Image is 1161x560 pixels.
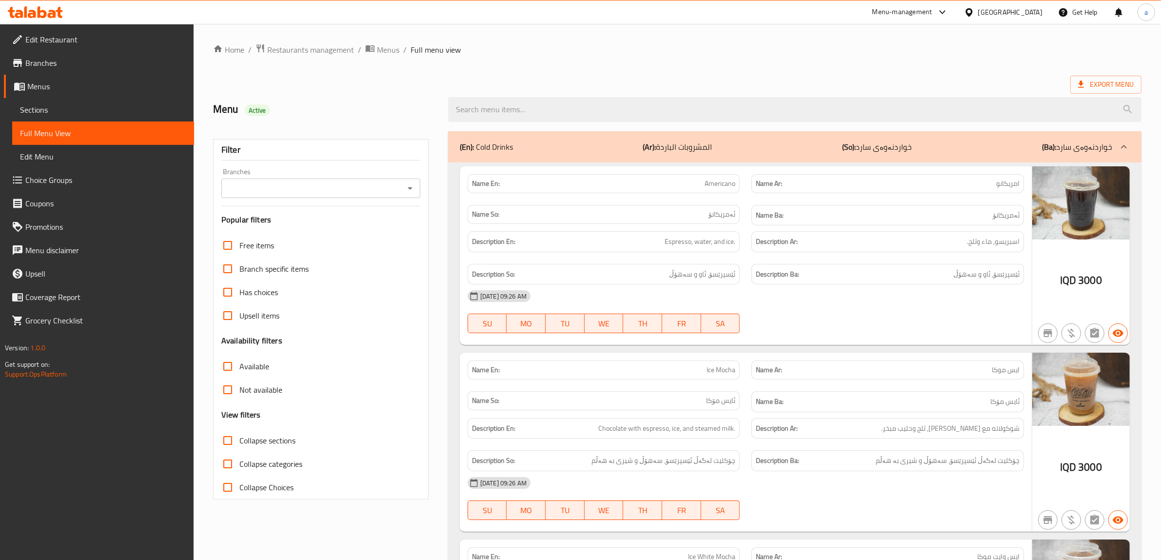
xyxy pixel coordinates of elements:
[472,236,515,248] strong: Description En:
[665,236,735,248] span: Espresso, water, and ice.
[239,310,279,321] span: Upsell items
[1062,510,1081,530] button: Purchased item
[1078,458,1102,477] span: 3000
[468,500,507,520] button: SU
[4,239,194,262] a: Menu disclaimer
[623,314,662,333] button: TH
[1060,271,1076,290] span: IQD
[1108,323,1128,343] button: Available
[221,214,420,225] h3: Popular filters
[476,292,531,301] span: [DATE] 09:26 AM
[25,57,186,69] span: Branches
[4,28,194,51] a: Edit Restaurant
[5,341,29,354] span: Version:
[245,106,270,115] span: Active
[967,236,1020,248] span: اسبريسو, ماء وثلج.
[472,503,503,518] span: SU
[1038,323,1058,343] button: Not branch specific item
[701,500,740,520] button: SA
[4,75,194,98] a: Menus
[756,365,782,375] strong: Name Ar:
[256,43,354,56] a: Restaurants management
[705,179,735,189] span: Americano
[507,500,546,520] button: MO
[476,479,531,488] span: [DATE] 09:26 AM
[705,503,736,518] span: SA
[25,315,186,326] span: Grocery Checklist
[472,396,499,406] strong: Name So:
[589,503,620,518] span: WE
[511,503,542,518] span: MO
[1070,76,1141,94] span: Export Menu
[546,314,585,333] button: TU
[358,44,361,56] li: /
[25,198,186,209] span: Coupons
[239,360,269,372] span: Available
[245,104,270,116] div: Active
[511,317,542,331] span: MO
[1032,166,1130,240] img: %D8%A7%D9%85%D8%B1%D9%8A%D9%83%D8%A7%D9%86%D9%88638904148796003159.jpg
[662,314,701,333] button: FR
[1085,323,1104,343] button: Not has choices
[403,44,407,56] li: /
[589,317,620,331] span: WE
[365,43,399,56] a: Menus
[239,481,294,493] span: Collapse Choices
[992,365,1020,375] span: ايس موكا
[507,314,546,333] button: MO
[4,309,194,332] a: Grocery Checklist
[30,341,45,354] span: 1.0.0
[550,317,581,331] span: TU
[25,174,186,186] span: Choice Groups
[4,215,194,239] a: Promotions
[585,500,624,520] button: WE
[876,455,1020,467] span: چۆکلیت لەگەڵ ئێسپرێسۆ، سەهۆڵ و شیری بە هەڵم
[993,209,1020,221] span: ئەمریکانۆ
[221,140,420,160] div: Filter
[990,396,1020,408] span: ئایس مۆکا
[472,179,500,189] strong: Name En:
[591,455,735,467] span: چۆکلیت لەگەڵ ئێسپرێسۆ، سەهۆڵ و شیری بە هەڵم
[472,455,515,467] strong: Description So:
[643,141,712,153] p: المشروبات الباردة
[213,43,1141,56] nav: breadcrumb
[598,422,735,435] span: Chocolate with espresso, ice, and steamed milk.
[25,291,186,303] span: Coverage Report
[1038,510,1058,530] button: Not branch specific item
[1042,141,1112,153] p: خواردنەوەی سارد
[239,286,278,298] span: Has choices
[1144,7,1148,18] span: a
[701,314,740,333] button: SA
[20,127,186,139] span: Full Menu View
[666,503,697,518] span: FR
[4,262,194,285] a: Upsell
[4,51,194,75] a: Branches
[25,221,186,233] span: Promotions
[756,396,784,408] strong: Name Ba:
[842,140,856,154] b: (So):
[1032,353,1130,426] img: %D8%A7%D9%8A%D8%B3_%D9%85%D9%88%D9%83%D8%A7638904148910287909.jpg
[623,500,662,520] button: TH
[705,317,736,331] span: SA
[1078,79,1134,91] span: Export Menu
[221,409,261,420] h3: View filters
[756,268,799,280] strong: Description Ba:
[12,145,194,168] a: Edit Menu
[267,44,354,56] span: Restaurants management
[627,503,658,518] span: TH
[472,209,499,220] strong: Name So:
[706,396,735,406] span: ئایس مۆکا
[25,268,186,280] span: Upsell
[239,240,274,251] span: Free items
[239,458,302,470] span: Collapse categories
[1108,510,1128,530] button: Available
[213,102,436,117] h2: Menu
[756,179,782,189] strong: Name Ar:
[643,140,656,154] b: (Ar):
[756,422,798,435] strong: Description Ar:
[996,179,1020,189] span: امريكانو
[707,365,735,375] span: Ice Mocha
[881,422,1020,435] span: شوكولاته مع اسبريسو, ثلج وحليب مبخر.
[1042,140,1056,154] b: (Ba):
[403,181,417,195] button: Open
